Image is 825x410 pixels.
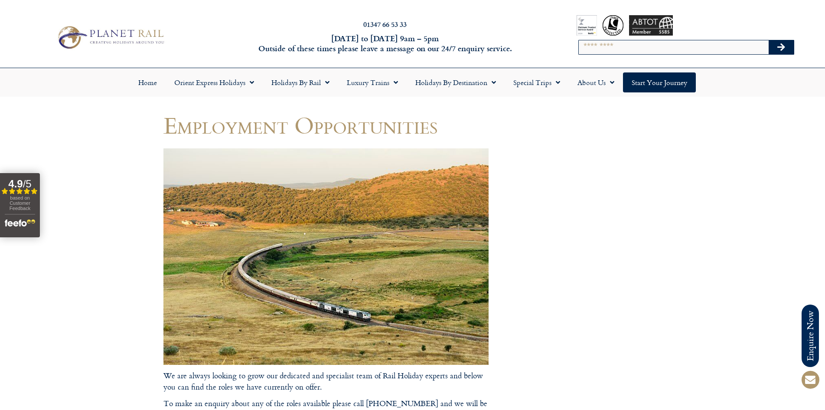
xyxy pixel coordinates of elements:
nav: Menu [4,72,821,92]
a: Home [130,72,166,92]
a: Luxury Trains [338,72,407,92]
a: Special Trips [505,72,569,92]
a: Holidays by Rail [263,72,338,92]
a: Orient Express Holidays [166,72,263,92]
a: About Us [569,72,623,92]
button: Search [769,40,794,54]
a: Start your Journey [623,72,696,92]
a: 01347 66 53 33 [363,19,407,29]
h6: [DATE] to [DATE] 9am – 5pm Outside of these times please leave a message on our 24/7 enquiry serv... [222,33,548,54]
img: Planet Rail Train Holidays Logo [53,23,167,51]
a: Holidays by Destination [407,72,505,92]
